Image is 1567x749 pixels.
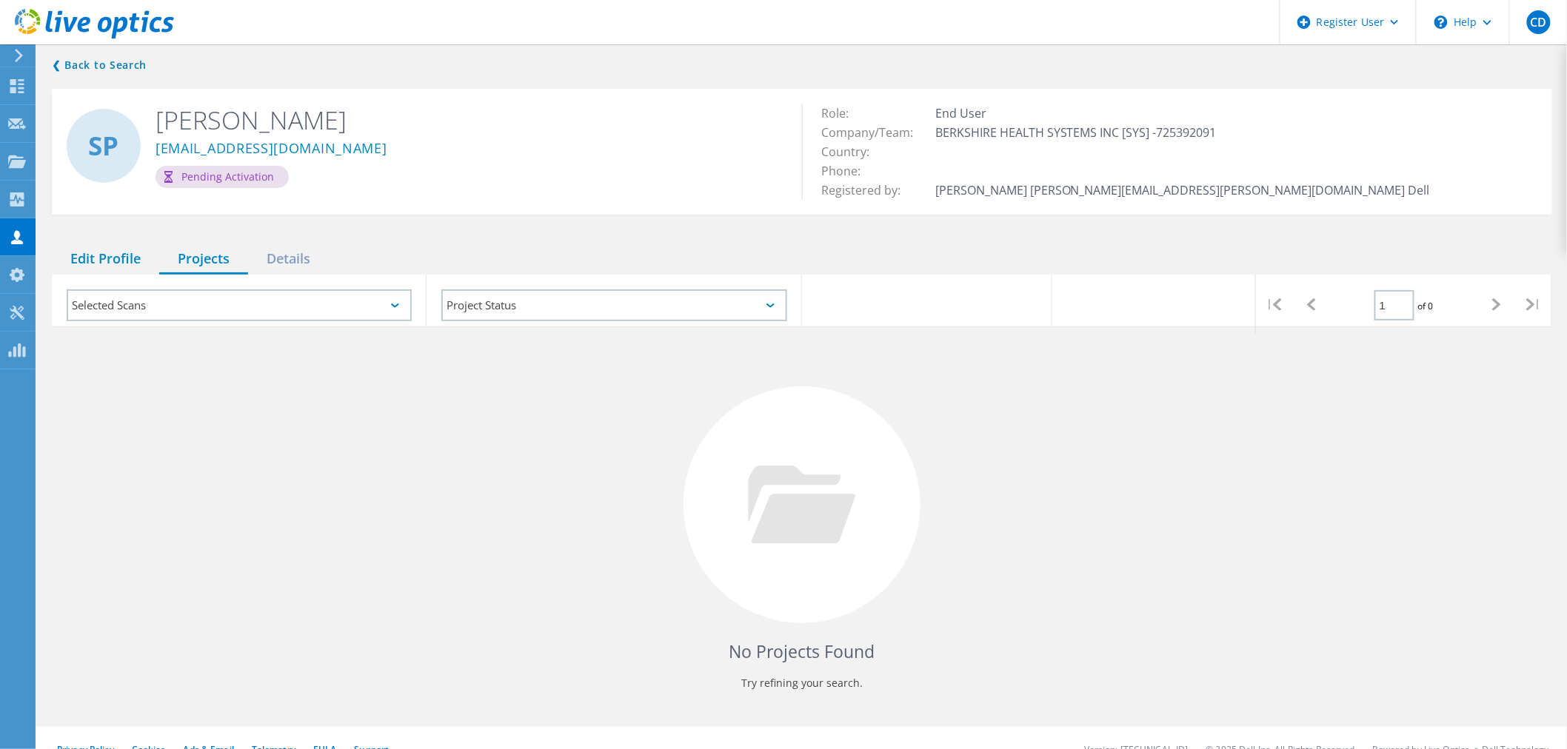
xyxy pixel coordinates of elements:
span: SP [89,133,119,159]
div: | [1515,275,1552,335]
td: End User [932,104,1434,123]
svg: \n [1434,16,1448,29]
a: [EMAIL_ADDRESS][DOMAIN_NAME] [156,141,387,157]
div: Edit Profile [52,244,159,275]
div: Selected Scans [67,289,412,321]
div: Details [248,244,329,275]
div: | [1256,275,1293,335]
p: Try refining your search. [67,671,1537,695]
span: Role: [821,105,863,121]
a: Back to search [52,56,147,74]
td: [PERSON_NAME] [PERSON_NAME][EMAIL_ADDRESS][PERSON_NAME][DOMAIN_NAME] Dell [932,181,1434,200]
h2: [PERSON_NAME] [156,104,780,136]
div: Projects [159,244,248,275]
span: Phone: [821,163,875,179]
span: Company/Team: [821,124,928,141]
div: Pending Activation [156,166,289,188]
div: Project Status [441,289,786,321]
span: BERKSHIRE HEALTH SYSTEMS INC [SYS] -725392091 [935,124,1232,141]
span: CD [1530,16,1546,28]
span: Country: [821,144,884,160]
h4: No Projects Found [67,639,1537,664]
span: of 0 [1418,300,1434,312]
span: Registered by: [821,182,915,198]
a: Live Optics Dashboard [15,31,174,41]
